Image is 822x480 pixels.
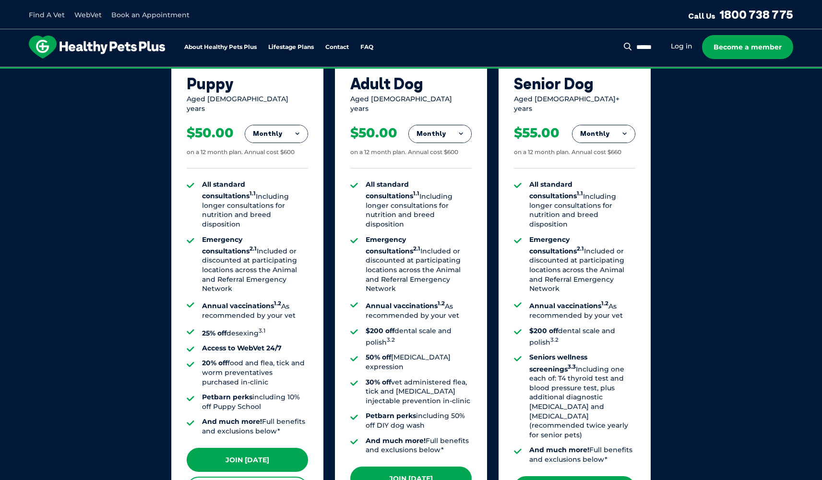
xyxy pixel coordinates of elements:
strong: And much more! [202,417,262,426]
strong: And much more! [366,436,426,445]
li: desexing [202,326,308,338]
img: hpp-logo [29,36,165,59]
strong: $200 off [366,326,394,335]
div: Adult Dog [350,74,472,93]
a: About Healthy Pets Plus [184,44,257,50]
sup: 3.2 [387,336,395,343]
div: $55.00 [514,125,560,141]
li: As recommended by your vet [366,300,472,321]
sup: 2.1 [413,245,420,252]
a: Call Us1800 738 775 [688,7,793,22]
strong: 30% off [366,378,391,386]
div: on a 12 month plan. Annual cost $600 [187,148,295,156]
sup: 3.1 [259,327,265,334]
sup: 2.1 [577,245,584,252]
strong: Access to WebVet 24/7 [202,344,282,352]
a: Lifestage Plans [268,44,314,50]
div: on a 12 month plan. Annual cost $600 [350,148,458,156]
div: $50.00 [350,125,397,141]
strong: Annual vaccinations [366,301,445,310]
a: Find A Vet [29,11,65,19]
div: Aged [DEMOGRAPHIC_DATA]+ years [514,95,635,113]
strong: Emergency consultations [202,235,257,255]
li: dental scale and polish [529,326,635,348]
a: Contact [325,44,349,50]
strong: Annual vaccinations [202,301,281,310]
strong: All standard consultations [529,180,583,200]
strong: 50% off [366,353,391,361]
sup: 1.1 [413,191,419,197]
span: Proactive, preventative wellness program designed to keep your pet healthier and happier for longer [232,67,590,76]
strong: Emergency consultations [529,235,584,255]
li: Full benefits and exclusions below* [202,417,308,436]
li: including 10% off Puppy School [202,393,308,411]
button: Monthly [572,125,635,143]
div: Puppy [187,74,308,93]
li: Full benefits and exclusions below* [366,436,472,455]
strong: Petbarn perks [366,411,416,420]
button: Monthly [409,125,471,143]
a: WebVet [74,11,102,19]
li: As recommended by your vet [529,300,635,321]
li: Including longer consultations for nutrition and breed disposition [366,180,472,229]
li: [MEDICAL_DATA] expression [366,353,472,372]
strong: Emergency consultations [366,235,420,255]
sup: 2.1 [250,245,257,252]
li: including 50% off DIY dog wash [366,411,472,430]
div: $50.00 [187,125,234,141]
strong: All standard consultations [366,180,419,200]
strong: And much more! [529,445,589,454]
strong: 25% off [202,328,226,337]
sup: 1.2 [601,300,608,307]
strong: Seniors wellness screenings [529,353,587,373]
strong: Petbarn perks [202,393,252,401]
strong: $200 off [529,326,558,335]
div: on a 12 month plan. Annual cost $660 [514,148,621,156]
sup: 3.2 [550,336,559,343]
li: Included or discounted at participating locations across the Animal and Referral Emergency Network [202,235,308,294]
a: FAQ [360,44,373,50]
span: Call Us [688,11,715,21]
button: Monthly [245,125,308,143]
li: Full benefits and exclusions below* [529,445,635,464]
li: Including one each of: T4 thyroid test and blood pressure test, plus additional diagnostic [MEDIC... [529,353,635,440]
div: Aged [DEMOGRAPHIC_DATA] years [187,95,308,113]
sup: 1.1 [577,191,583,197]
li: vet administered flea, tick and [MEDICAL_DATA] injectable prevention in-clinic [366,378,472,406]
a: Book an Appointment [111,11,190,19]
li: food and flea, tick and worm preventatives purchased in-clinic [202,359,308,387]
sup: 1.1 [250,191,256,197]
strong: 20% off [202,359,227,367]
div: Senior Dog [514,74,635,93]
sup: 1.2 [274,300,281,307]
div: Aged [DEMOGRAPHIC_DATA] years [350,95,472,113]
a: Log in [671,42,692,51]
li: Including longer consultations for nutrition and breed disposition [202,180,308,229]
sup: 1.2 [438,300,445,307]
li: Including longer consultations for nutrition and breed disposition [529,180,635,229]
li: As recommended by your vet [202,300,308,321]
a: Join [DATE] [187,448,308,472]
li: Included or discounted at participating locations across the Animal and Referral Emergency Network [366,235,472,294]
li: Included or discounted at participating locations across the Animal and Referral Emergency Network [529,235,635,294]
strong: Annual vaccinations [529,301,608,310]
strong: All standard consultations [202,180,256,200]
a: Become a member [702,35,793,59]
button: Search [622,42,634,51]
sup: 3.3 [568,363,576,370]
li: dental scale and polish [366,326,472,348]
